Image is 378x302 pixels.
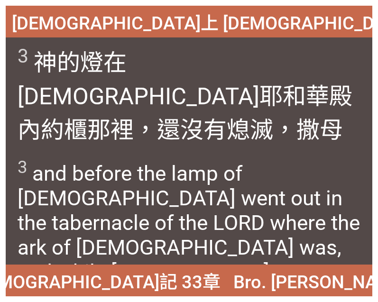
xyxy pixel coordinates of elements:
[41,150,157,177] wh8050: 已經睡了
[18,44,360,178] span: 神
[18,117,343,177] wh1964: 內約櫃
[18,83,352,177] wh3068: 殿
[18,117,343,177] wh727: 那裡，還沒有熄滅
[18,157,28,177] sup: 3
[134,150,157,177] wh7901: 。
[18,83,352,177] wh430: 耶和華
[18,45,28,67] sup: 3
